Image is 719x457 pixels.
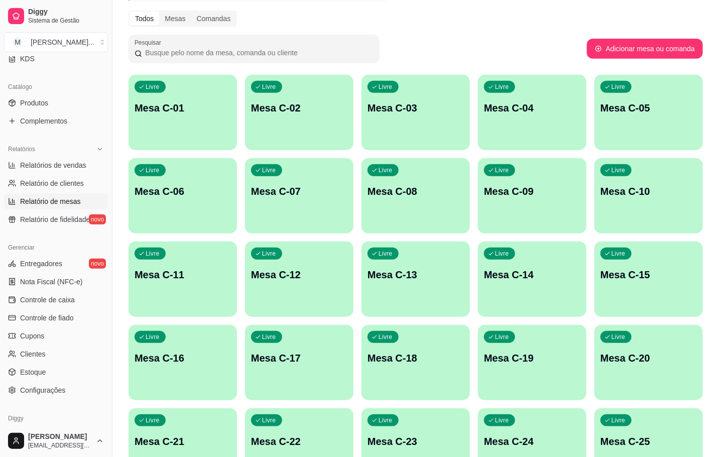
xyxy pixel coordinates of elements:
p: Mesa C-22 [251,434,347,448]
button: LivreMesa C-13 [362,242,470,317]
p: Mesa C-09 [484,184,580,198]
p: Livre [612,166,626,174]
a: Controle de fiado [4,310,108,326]
a: Relatório de mesas [4,193,108,209]
span: Nota Fiscal (NFC-e) [20,277,82,287]
p: Livre [612,83,626,91]
button: LivreMesa C-09 [478,158,586,234]
p: Livre [612,333,626,341]
div: Todos [130,12,159,26]
p: Mesa C-15 [601,268,697,282]
p: Livre [495,83,509,91]
p: Livre [612,250,626,258]
p: Livre [379,333,393,341]
p: Livre [146,83,160,91]
p: Livre [495,333,509,341]
p: Mesa C-20 [601,351,697,365]
a: Nota Fiscal (NFC-e) [4,274,108,290]
p: Mesa C-23 [368,434,464,448]
p: Livre [146,166,160,174]
p: Livre [495,416,509,424]
p: Mesa C-14 [484,268,580,282]
span: Relatório de clientes [20,178,84,188]
p: Livre [262,333,276,341]
span: Complementos [20,116,67,126]
p: Livre [379,166,393,174]
span: Relatório de fidelidade [20,214,90,224]
span: Estoque [20,367,46,377]
span: Configurações [20,385,65,395]
input: Pesquisar [142,48,374,58]
div: Comandas [191,12,236,26]
p: Livre [262,166,276,174]
button: LivreMesa C-08 [362,158,470,234]
a: DiggySistema de Gestão [4,4,108,28]
button: LivreMesa C-16 [129,325,237,400]
button: LivreMesa C-15 [594,242,703,317]
button: LivreMesa C-01 [129,75,237,150]
p: Mesa C-08 [368,184,464,198]
p: Mesa C-25 [601,434,697,448]
p: Mesa C-17 [251,351,347,365]
button: LivreMesa C-12 [245,242,353,317]
div: Mesas [159,12,191,26]
span: Controle de fiado [20,313,74,323]
p: Livre [379,416,393,424]
button: LivreMesa C-11 [129,242,237,317]
button: LivreMesa C-10 [594,158,703,234]
p: Livre [379,250,393,258]
p: Mesa C-11 [135,268,231,282]
p: Mesa C-21 [135,434,231,448]
a: Relatório de clientes [4,175,108,191]
p: Livre [146,250,160,258]
p: Mesa C-02 [251,101,347,115]
span: Produtos [20,98,48,108]
button: LivreMesa C-05 [594,75,703,150]
span: Sistema de Gestão [28,17,104,25]
button: Select a team [4,32,108,52]
a: Estoque [4,364,108,380]
p: Livre [612,416,626,424]
a: Controle de caixa [4,292,108,308]
span: Controle de caixa [20,295,75,305]
p: Mesa C-05 [601,101,697,115]
p: Livre [262,416,276,424]
span: KDS [20,54,35,64]
p: Livre [146,333,160,341]
p: Livre [379,83,393,91]
button: LivreMesa C-20 [594,325,703,400]
a: Complementos [4,113,108,129]
span: [PERSON_NAME] [28,432,92,441]
a: Produtos [4,95,108,111]
a: KDS [4,51,108,67]
p: Mesa C-04 [484,101,580,115]
p: Mesa C-10 [601,184,697,198]
button: LivreMesa C-14 [478,242,586,317]
button: LivreMesa C-02 [245,75,353,150]
p: Livre [262,83,276,91]
label: Pesquisar [135,38,165,47]
div: Diggy [4,410,108,426]
p: Mesa C-06 [135,184,231,198]
a: Relatório de fidelidadenovo [4,211,108,227]
span: Relatórios de vendas [20,160,86,170]
div: Catálogo [4,79,108,95]
button: LivreMesa C-07 [245,158,353,234]
span: Relatório de mesas [20,196,81,206]
span: M [13,37,23,47]
a: Configurações [4,382,108,398]
a: Relatórios de vendas [4,157,108,173]
p: Mesa C-18 [368,351,464,365]
div: [PERSON_NAME] ... [31,37,94,47]
a: Entregadoresnovo [4,256,108,272]
p: Mesa C-13 [368,268,464,282]
p: Livre [262,250,276,258]
p: Mesa C-07 [251,184,347,198]
p: Livre [146,416,160,424]
span: [EMAIL_ADDRESS][DOMAIN_NAME] [28,441,92,449]
p: Livre [495,166,509,174]
span: Relatórios [8,145,35,153]
button: LivreMesa C-06 [129,158,237,234]
button: [PERSON_NAME][EMAIL_ADDRESS][DOMAIN_NAME] [4,429,108,453]
a: Clientes [4,346,108,362]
